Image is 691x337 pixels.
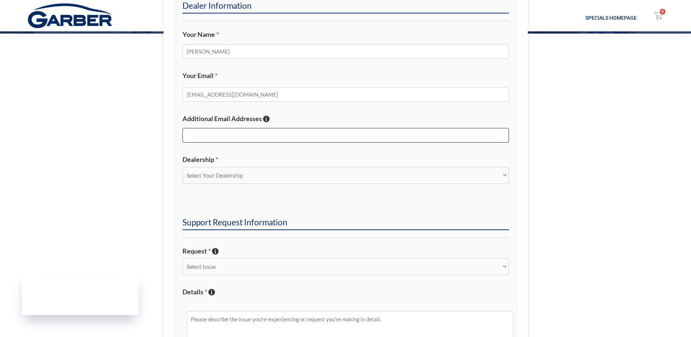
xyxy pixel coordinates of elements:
label: Your Email [182,71,509,80]
h2: Support Request Information [182,217,509,230]
iframe: Garber Digital Marketing Status [22,273,138,315]
span: Details [182,288,207,296]
h2: Dealer Information [182,0,509,13]
span: Request [182,247,211,255]
span: Additional Email Addresses [182,115,262,123]
label: Your Name [182,30,509,39]
label: Dealership [182,155,509,164]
